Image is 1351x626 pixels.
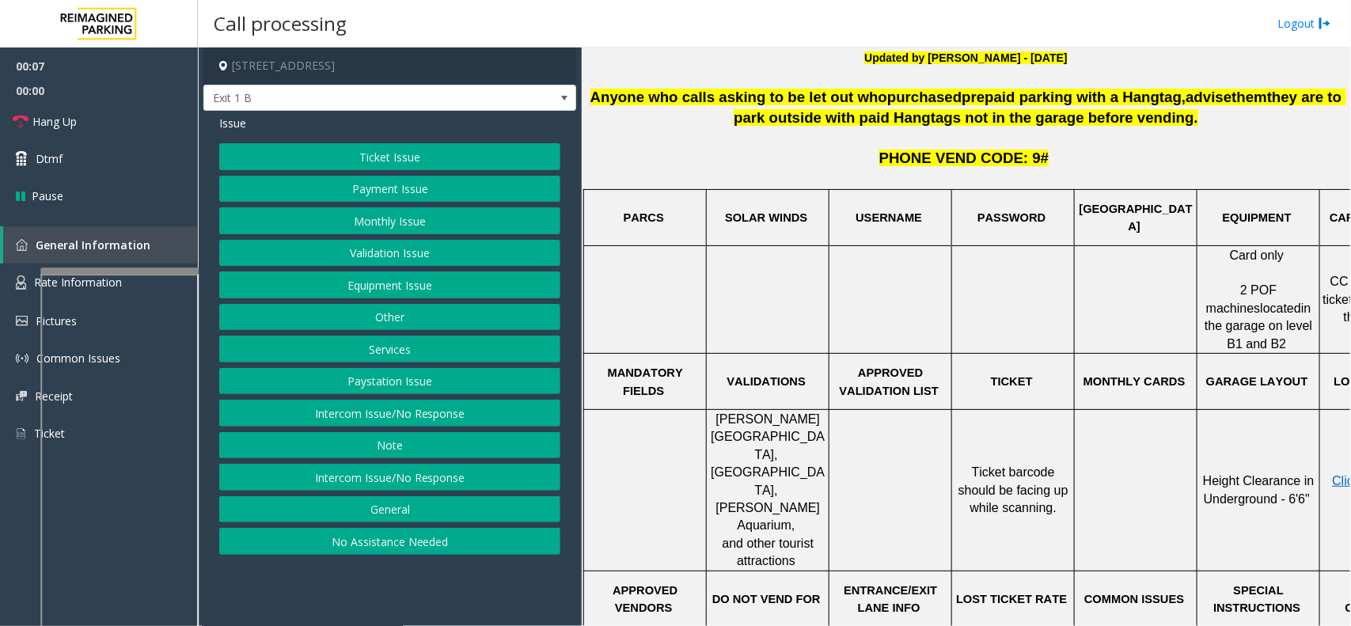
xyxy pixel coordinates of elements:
span: Pause [32,188,63,204]
span: PARCS [624,211,664,224]
span: [GEOGRAPHIC_DATA], [711,465,825,496]
a: Logout [1277,15,1331,32]
button: General [219,496,560,523]
span: 2 POF machines [1206,283,1281,314]
span: purchased [887,89,962,105]
b: Updated by [PERSON_NAME] - [DATE] [864,51,1067,64]
span: Receipt [35,389,73,404]
span: APPROVED VENDORS [613,584,681,614]
h4: [STREET_ADDRESS] [203,47,576,85]
button: Validation Issue [219,240,560,267]
span: Ticket barcode should be facing up while scanning. [958,465,1072,514]
button: Intercom Issue/No Response [219,464,560,491]
span: SOLAR WINDS [725,211,807,224]
span: , [1182,89,1186,105]
span: LOST TICKET RATE [956,593,1067,605]
button: Services [219,336,560,362]
span: advise [1186,89,1231,105]
span: Issue [219,115,246,131]
span: Pictures [36,313,77,328]
span: [PERSON_NAME][GEOGRAPHIC_DATA], [711,412,825,461]
img: 'icon' [16,427,26,441]
button: Ticket Issue [219,143,560,170]
span: Rate Information [34,275,122,290]
img: 'icon' [16,275,26,290]
span: prepaid parking with a Hangtag [962,89,1182,105]
img: 'icon' [16,239,28,251]
span: located [1261,302,1302,315]
button: No Assistance Needed [219,528,560,555]
img: 'icon' [16,352,28,365]
span: Anyone who calls asking to be let out who [590,89,887,105]
img: 'icon' [16,316,28,326]
h3: Call processing [206,4,355,43]
span: Common Issues [36,351,120,366]
span: DO NOT VEND FOR [712,593,821,605]
span: Height Clearance in Underground - 6'6" [1203,474,1318,505]
span: EQUIPMENT [1223,211,1292,224]
span: Ticket [34,426,65,441]
button: Intercom Issue/No Response [219,400,560,427]
img: 'icon' [16,391,27,401]
span: COMMON ISSUES [1084,593,1184,605]
span: in the garage on level B1 and B2 [1205,302,1316,351]
span: [GEOGRAPHIC_DATA] [1080,203,1193,233]
span: USERNAME [856,211,922,224]
button: Payment Issue [219,176,560,203]
button: Other [219,304,560,331]
img: logout [1319,15,1331,32]
span: PASSWORD [977,211,1046,224]
button: Note [219,432,560,459]
span: General Information [36,237,150,252]
span: Hang Up [32,113,77,130]
span: APPROVED VALIDATION LIST [840,366,939,396]
span: Dtmf [36,150,63,167]
span: them [1232,89,1268,105]
span: VALIDATIONS [727,375,806,388]
span: Card only [1230,249,1284,262]
span: ENTRANCE/EXIT LANE INFO [844,584,940,614]
span: MONTHLY CARDS [1083,375,1186,388]
button: Monthly Issue [219,207,560,234]
button: Paystation Issue [219,368,560,395]
span: TICKET [991,375,1033,388]
span: SPECIAL INSTRUCTIONS [1213,584,1300,614]
span: they are to park outside with paid Hangtags not in the garage before vending. [734,89,1345,126]
a: General Information [3,226,198,264]
span: MANDATORY FIELDS [608,366,686,396]
span: Exit 1 B [204,85,501,111]
button: Equipment Issue [219,271,560,298]
span: [PERSON_NAME] Aquarium, [716,501,824,532]
span: PHONE VEND CODE: 9# [879,150,1049,166]
span: and other tourist attractions [723,537,818,567]
span: GARAGE LAYOUT [1206,375,1308,388]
